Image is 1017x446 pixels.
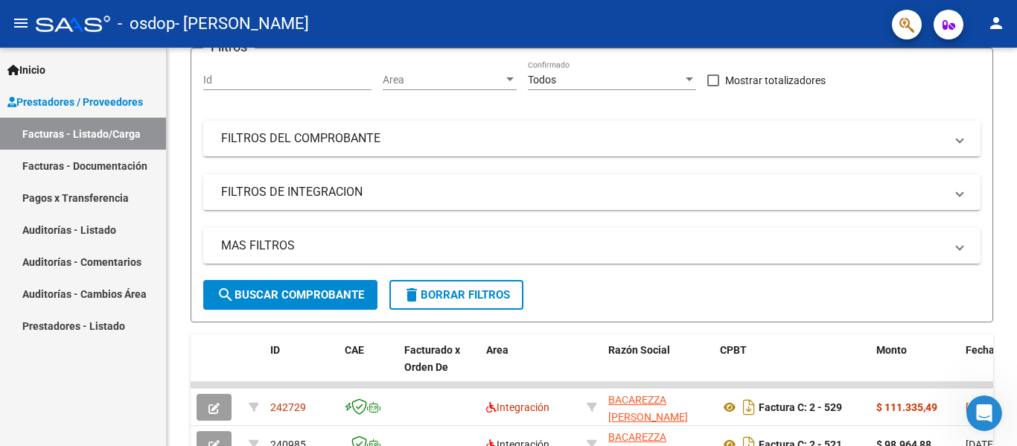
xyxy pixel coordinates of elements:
[608,394,688,423] span: BACAREZZA [PERSON_NAME]
[270,401,306,413] span: 242729
[403,288,510,302] span: Borrar Filtros
[725,71,826,89] span: Mostrar totalizadores
[480,334,581,400] datatable-header-cell: Area
[404,344,460,373] span: Facturado x Orden De
[270,344,280,356] span: ID
[221,130,945,147] mat-panel-title: FILTROS DEL COMPROBANTE
[398,334,480,400] datatable-header-cell: Facturado x Orden De
[528,74,556,86] span: Todos
[217,286,235,304] mat-icon: search
[876,344,907,356] span: Monto
[876,401,937,413] strong: $ 111.335,49
[966,401,996,413] span: [DATE]
[7,62,45,78] span: Inicio
[389,280,523,310] button: Borrar Filtros
[221,238,945,254] mat-panel-title: MAS FILTROS
[118,7,175,40] span: - osdop
[608,392,708,423] div: 27348211752
[217,288,364,302] span: Buscar Comprobante
[203,174,981,210] mat-expansion-panel-header: FILTROS DE INTEGRACION
[759,401,842,413] strong: Factura C: 2 - 529
[739,395,759,419] i: Descargar documento
[608,344,670,356] span: Razón Social
[720,344,747,356] span: CPBT
[264,334,339,400] datatable-header-cell: ID
[714,334,870,400] datatable-header-cell: CPBT
[7,94,143,110] span: Prestadores / Proveedores
[203,228,981,264] mat-expansion-panel-header: MAS FILTROS
[403,286,421,304] mat-icon: delete
[870,334,960,400] datatable-header-cell: Monto
[486,344,508,356] span: Area
[175,7,309,40] span: - [PERSON_NAME]
[345,344,364,356] span: CAE
[221,184,945,200] mat-panel-title: FILTROS DE INTEGRACION
[486,401,549,413] span: Integración
[203,280,377,310] button: Buscar Comprobante
[987,14,1005,32] mat-icon: person
[339,334,398,400] datatable-header-cell: CAE
[602,334,714,400] datatable-header-cell: Razón Social
[966,395,1002,431] iframe: Intercom live chat
[12,14,30,32] mat-icon: menu
[203,121,981,156] mat-expansion-panel-header: FILTROS DEL COMPROBANTE
[383,74,503,86] span: Area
